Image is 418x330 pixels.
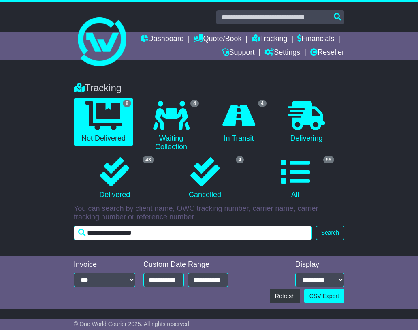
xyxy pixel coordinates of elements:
[194,32,241,46] a: Quote/Book
[70,82,348,94] div: Tracking
[190,100,199,107] span: 4
[74,260,135,269] div: Invoice
[74,154,156,202] a: 43 Delivered
[164,154,246,202] a: 4 Cancelled
[310,46,344,60] a: Reseller
[143,260,228,269] div: Custom Date Range
[316,226,344,240] button: Search
[252,32,287,46] a: Tracking
[304,289,344,303] a: CSV Export
[236,156,244,163] span: 4
[141,32,184,46] a: Dashboard
[264,46,300,60] a: Settings
[141,98,201,154] a: 4 Waiting Collection
[74,98,133,146] a: 8 Not Delivered
[123,100,131,107] span: 8
[74,204,344,222] p: You can search by client name, OWC tracking number, carrier name, carrier tracking number or refe...
[222,46,254,60] a: Support
[295,260,344,269] div: Display
[277,98,336,146] a: Delivering
[74,321,191,327] span: © One World Courier 2025. All rights reserved.
[254,154,336,202] a: 55 All
[323,156,334,163] span: 55
[258,100,267,107] span: 4
[209,98,269,146] a: 4 In Transit
[297,32,334,46] a: Financials
[143,156,154,163] span: 43
[270,289,300,303] button: Refresh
